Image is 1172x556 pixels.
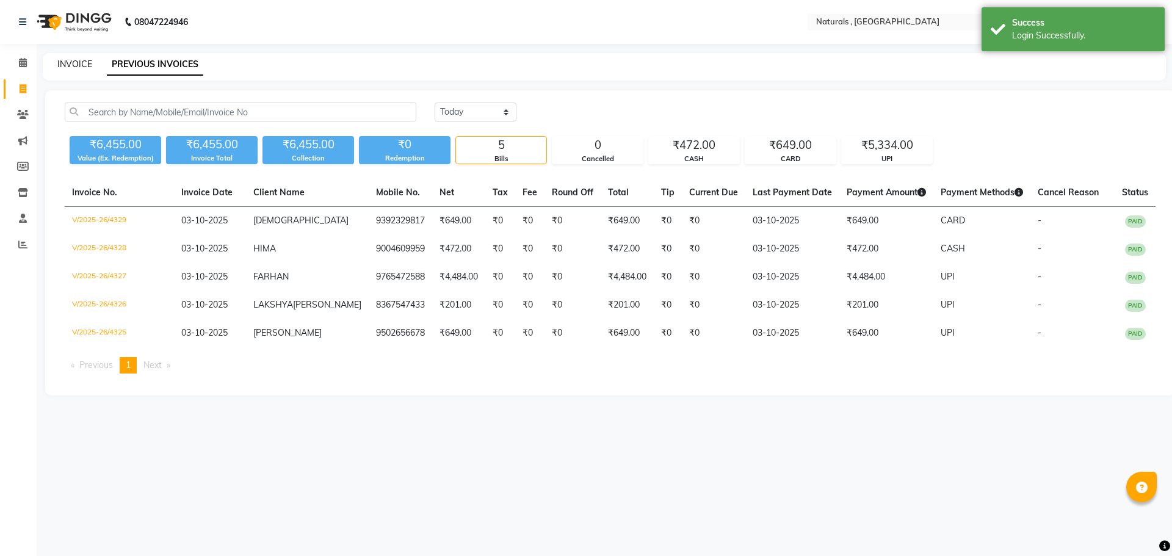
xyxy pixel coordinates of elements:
[456,137,546,154] div: 5
[1038,215,1041,226] span: -
[839,319,933,347] td: ₹649.00
[65,207,174,236] td: V/2025-26/4329
[941,243,965,254] span: CASH
[1122,187,1148,198] span: Status
[369,319,432,347] td: 9502656678
[839,291,933,319] td: ₹201.00
[1125,272,1146,284] span: PAID
[79,359,113,370] span: Previous
[432,263,485,291] td: ₹4,484.00
[515,291,544,319] td: ₹0
[181,243,228,254] span: 03-10-2025
[181,271,228,282] span: 03-10-2025
[181,299,228,310] span: 03-10-2025
[941,327,955,338] span: UPI
[745,235,839,263] td: 03-10-2025
[65,319,174,347] td: V/2025-26/4325
[253,187,305,198] span: Client Name
[70,136,161,153] div: ₹6,455.00
[839,263,933,291] td: ₹4,484.00
[654,263,682,291] td: ₹0
[72,187,117,198] span: Invoice No.
[1038,271,1041,282] span: -
[523,187,537,198] span: Fee
[369,235,432,263] td: 9004609959
[1012,16,1156,29] div: Success
[682,291,745,319] td: ₹0
[544,207,601,236] td: ₹0
[485,235,515,263] td: ₹0
[745,154,836,164] div: CARD
[253,243,276,254] span: HIMA
[134,5,188,39] b: 08047224946
[515,207,544,236] td: ₹0
[601,263,654,291] td: ₹4,484.00
[682,319,745,347] td: ₹0
[552,187,593,198] span: Round Off
[839,207,933,236] td: ₹649.00
[253,215,349,226] span: [DEMOGRAPHIC_DATA]
[941,271,955,282] span: UPI
[682,263,745,291] td: ₹0
[839,235,933,263] td: ₹472.00
[253,299,293,310] span: LAKSHYA
[682,235,745,263] td: ₹0
[689,187,738,198] span: Current Due
[432,319,485,347] td: ₹649.00
[359,153,450,164] div: Redemption
[1038,187,1099,198] span: Cancel Reason
[544,319,601,347] td: ₹0
[181,187,233,198] span: Invoice Date
[262,153,354,164] div: Collection
[485,319,515,347] td: ₹0
[941,215,965,226] span: CARD
[745,137,836,154] div: ₹649.00
[166,136,258,153] div: ₹6,455.00
[181,215,228,226] span: 03-10-2025
[432,235,485,263] td: ₹472.00
[493,187,508,198] span: Tax
[544,291,601,319] td: ₹0
[1125,300,1146,312] span: PAID
[654,207,682,236] td: ₹0
[369,207,432,236] td: 9392329817
[941,187,1023,198] span: Payment Methods
[515,319,544,347] td: ₹0
[70,153,161,164] div: Value (Ex. Redemption)
[456,154,546,164] div: Bills
[649,154,739,164] div: CASH
[65,103,416,121] input: Search by Name/Mobile/Email/Invoice No
[552,154,643,164] div: Cancelled
[649,137,739,154] div: ₹472.00
[432,207,485,236] td: ₹649.00
[65,235,174,263] td: V/2025-26/4328
[661,187,675,198] span: Tip
[1125,244,1146,256] span: PAID
[941,299,955,310] span: UPI
[753,187,832,198] span: Last Payment Date
[1125,215,1146,228] span: PAID
[601,291,654,319] td: ₹201.00
[107,54,203,76] a: PREVIOUS INVOICES
[485,207,515,236] td: ₹0
[601,207,654,236] td: ₹649.00
[847,187,926,198] span: Payment Amount
[369,263,432,291] td: 9765472588
[432,291,485,319] td: ₹201.00
[842,154,932,164] div: UPI
[842,137,932,154] div: ₹5,334.00
[1038,299,1041,310] span: -
[126,359,131,370] span: 1
[608,187,629,198] span: Total
[1125,328,1146,340] span: PAID
[440,187,454,198] span: Net
[262,136,354,153] div: ₹6,455.00
[1012,29,1156,42] div: Login Successfully.
[515,263,544,291] td: ₹0
[552,137,643,154] div: 0
[293,299,361,310] span: [PERSON_NAME]
[65,291,174,319] td: V/2025-26/4326
[181,327,228,338] span: 03-10-2025
[1038,327,1041,338] span: -
[654,319,682,347] td: ₹0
